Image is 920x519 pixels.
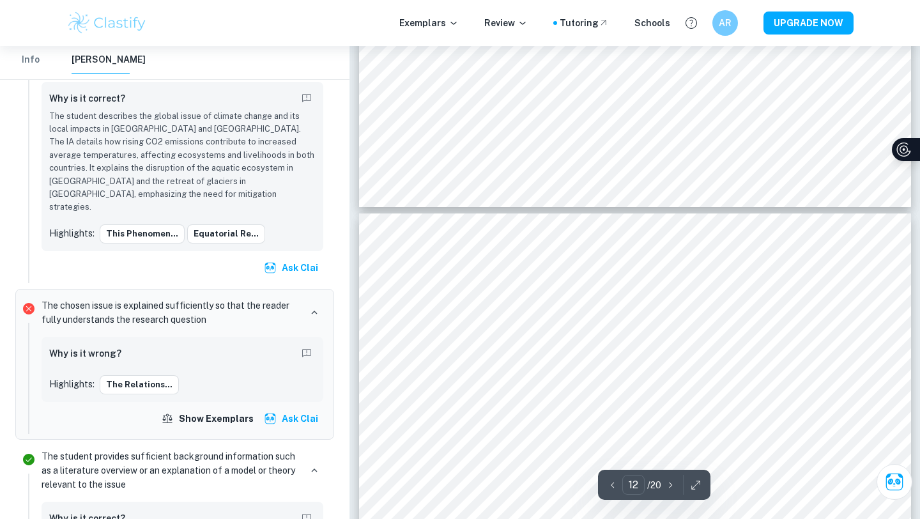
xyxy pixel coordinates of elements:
button: [PERSON_NAME] [72,46,146,74]
button: Help and Feedback [680,12,702,34]
button: Equatorial re... [187,224,265,244]
button: The relations... [100,375,179,394]
img: clai.svg [264,412,277,425]
button: Ask Clai [261,407,323,430]
p: Review [484,16,528,30]
p: Highlights: [49,377,95,391]
p: Highlights: [49,226,95,240]
button: Report mistake/confusion [298,345,316,362]
p: The student describes the global issue of climate change and its local impacts in [GEOGRAPHIC_DAT... [49,110,316,214]
button: UPGRADE NOW [763,12,854,35]
h6: AR [718,16,733,30]
button: Ask Clai [261,256,323,279]
button: Ask Clai [877,464,912,500]
button: AR [712,10,738,36]
svg: Incorrect [21,301,36,316]
p: Exemplars [399,16,459,30]
a: Schools [634,16,670,30]
h6: Why is it wrong? [49,346,121,360]
p: The chosen issue is explained sufficiently so that the reader fully understands the research ques... [42,298,300,327]
button: Show exemplars [158,407,259,430]
a: Tutoring [560,16,609,30]
button: This phenomen... [100,224,185,244]
button: Report mistake/confusion [298,89,316,107]
img: Clastify logo [66,10,148,36]
button: Info [15,46,46,74]
p: The student provides sufficient background information such as a literature overview or an explan... [42,449,300,492]
img: clai.svg [264,261,277,274]
p: / 20 [647,478,661,492]
svg: Correct [21,452,36,467]
h6: Why is it correct? [49,91,125,105]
